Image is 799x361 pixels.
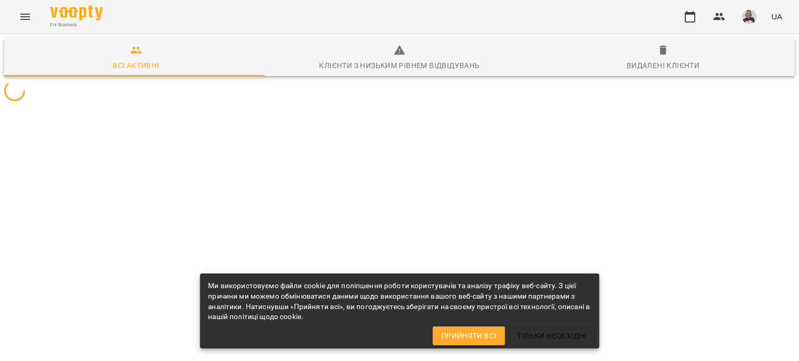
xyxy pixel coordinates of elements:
button: UA [767,7,786,26]
img: 60ff81f660890b5dd62a0e88b2ac9d82.jpg [742,9,757,24]
div: Всі активні [113,59,159,72]
div: Клієнти з низьким рівнем відвідувань [319,59,479,72]
span: For Business [50,21,103,28]
div: Видалені клієнти [627,59,699,72]
button: Menu [13,4,38,29]
img: Voopty Logo [50,5,103,20]
span: UA [771,11,782,22]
